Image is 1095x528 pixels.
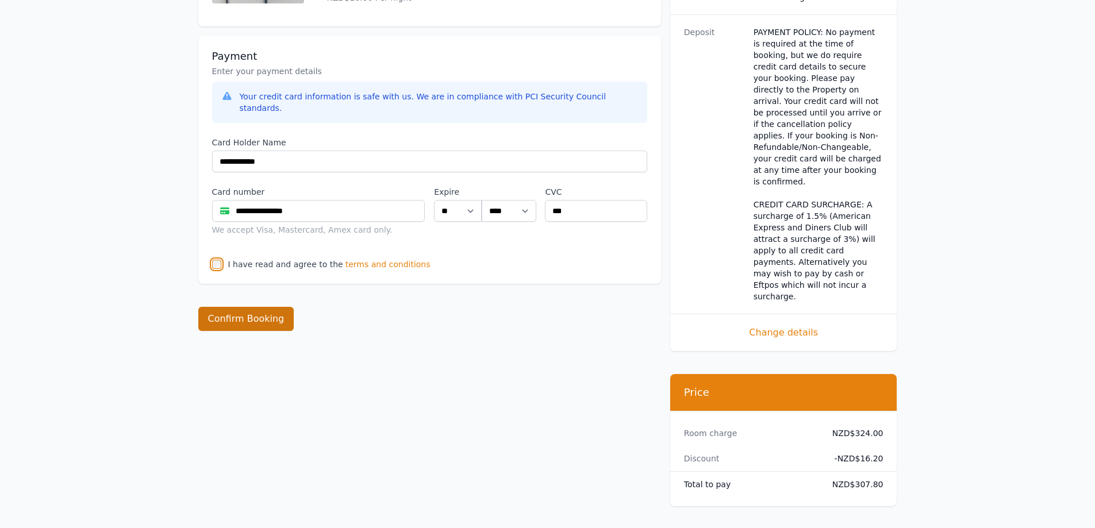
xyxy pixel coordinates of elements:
dt: Discount [684,453,814,464]
div: Your credit card information is safe with us. We are in compliance with PCI Security Council stan... [240,91,638,114]
div: We accept Visa, Mastercard, Amex card only. [212,224,425,236]
button: Confirm Booking [198,307,294,331]
dd: - NZD$16.20 [823,453,883,464]
dt: Total to pay [684,479,814,490]
dt: Deposit [684,26,744,302]
dd: PAYMENT POLICY: No payment is required at the time of booking, but we do require credit card deta... [754,26,883,302]
dd: NZD$307.80 [823,479,883,490]
dt: Room charge [684,427,814,439]
label: CVC [545,186,647,198]
span: Change details [684,326,883,340]
label: Expire [434,186,482,198]
label: Card number [212,186,425,198]
label: I have read and agree to the [228,260,343,269]
span: terms and conditions [345,259,431,270]
dd: NZD$324.00 [823,427,883,439]
p: Enter your payment details [212,65,647,77]
label: Card Holder Name [212,137,647,148]
h3: Price [684,386,883,399]
label: . [482,186,536,198]
h3: Payment [212,49,647,63]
